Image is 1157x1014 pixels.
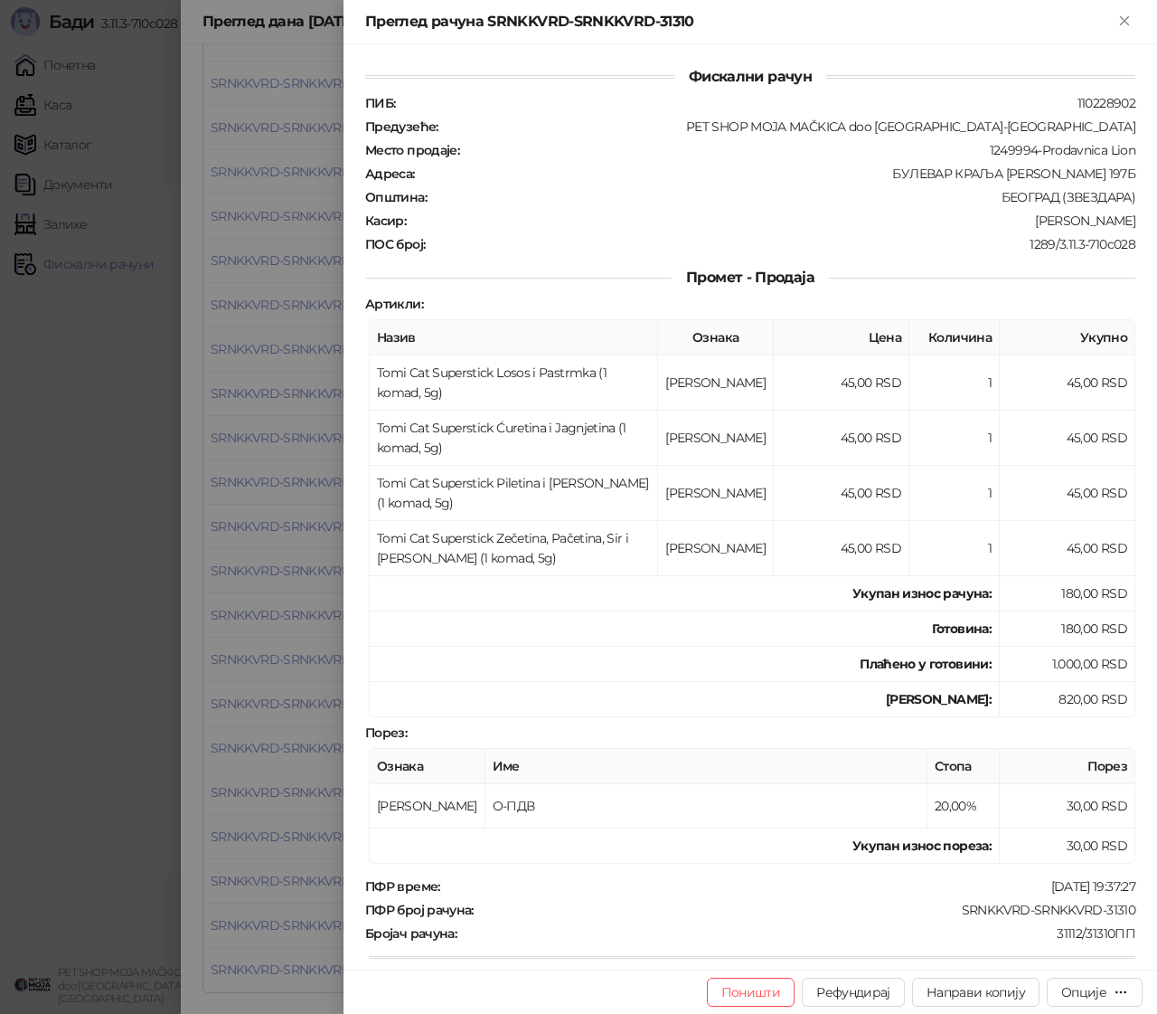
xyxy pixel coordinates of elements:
td: 820,00 RSD [1000,682,1135,717]
button: Рефундирај [802,978,905,1007]
strong: Плаћено у готовини: [860,656,992,672]
button: Опције [1047,978,1143,1007]
div: [PERSON_NAME] [408,213,1137,229]
span: Промет - Продаја [672,269,829,286]
td: 45,00 RSD [774,411,909,466]
button: Поништи [707,978,795,1007]
strong: Артикли : [365,296,423,312]
th: Назив [370,320,658,355]
th: Количина [909,320,1000,355]
strong: Адреса : [365,166,415,182]
strong: Бројач рачуна : [365,925,456,942]
th: Име [485,749,927,784]
div: БУЛЕВАР КРАЉА [PERSON_NAME] 197Б [417,166,1137,182]
td: 20,00% [927,784,1000,829]
div: 1249994-Prodavnica Lion [461,142,1137,158]
td: [PERSON_NAME] [658,521,774,576]
td: 180,00 RSD [1000,576,1135,611]
strong: ПФР број рачуна : [365,902,474,918]
td: Tomi Cat Superstick Piletina i [PERSON_NAME] (1 komad, 5g) [370,466,658,521]
div: 31112/31310ПП [458,925,1137,942]
strong: Укупан износ пореза: [852,838,992,854]
button: Направи копију [912,978,1039,1007]
td: 30,00 RSD [1000,784,1135,829]
td: Tomi Cat Superstick Zečetina, Pačetina, Sir i [PERSON_NAME] (1 komad, 5g) [370,521,658,576]
td: 45,00 RSD [1000,411,1135,466]
th: Цена [774,320,909,355]
td: 45,00 RSD [774,355,909,411]
strong: [PERSON_NAME]: [886,691,992,707]
td: 45,00 RSD [1000,521,1135,576]
div: SRNKKVRD-SRNKKVRD-31310 [475,902,1137,918]
td: 30,00 RSD [1000,829,1135,864]
div: Опције [1061,984,1106,1000]
td: 180,00 RSD [1000,611,1135,647]
th: Стопа [927,749,1000,784]
th: Укупно [1000,320,1135,355]
td: 1 [909,521,1000,576]
td: 1 [909,411,1000,466]
td: 45,00 RSD [774,466,909,521]
strong: Готовина : [932,621,992,637]
td: [PERSON_NAME] [658,466,774,521]
div: БЕОГРАД (ЗВЕЗДАРА) [428,189,1137,205]
td: Tomi Cat Superstick Losos i Pastrmka (1 komad, 5g) [370,355,658,411]
th: Ознака [370,749,485,784]
button: Close [1114,11,1135,33]
div: 1289/3.11.3-710c028 [427,236,1137,252]
td: 1.000,00 RSD [1000,647,1135,682]
strong: Општина : [365,189,427,205]
td: 45,00 RSD [1000,355,1135,411]
strong: ПФР време : [365,878,440,895]
td: 45,00 RSD [774,521,909,576]
strong: ПОС број : [365,236,425,252]
td: [PERSON_NAME] [658,411,774,466]
div: 110228902 [397,95,1137,111]
strong: Касир : [365,213,406,229]
td: 45,00 RSD [1000,466,1135,521]
strong: Место продаје : [365,142,459,158]
div: Преглед рачуна SRNKKVRD-SRNKKVRD-31310 [365,11,1114,33]
th: Ознака [658,320,774,355]
td: [PERSON_NAME] [370,784,485,829]
strong: Предузеће : [365,118,438,135]
th: Порез [1000,749,1135,784]
td: 1 [909,355,1000,411]
strong: Укупан износ рачуна : [852,585,992,602]
div: [DATE] 19:37:27 [442,878,1137,895]
strong: ПИБ : [365,95,395,111]
strong: Порез : [365,725,407,741]
td: 1 [909,466,1000,521]
span: Фискални рачун [674,68,826,85]
div: PET SHOP MOJA MAČKICA doo [GEOGRAPHIC_DATA]-[GEOGRAPHIC_DATA] [440,118,1137,135]
td: [PERSON_NAME] [658,355,774,411]
td: О-ПДВ [485,784,927,829]
span: Направи копију [927,984,1025,1000]
td: Tomi Cat Superstick Ćuretina i Jagnjetina (1 komad, 5g) [370,411,658,466]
